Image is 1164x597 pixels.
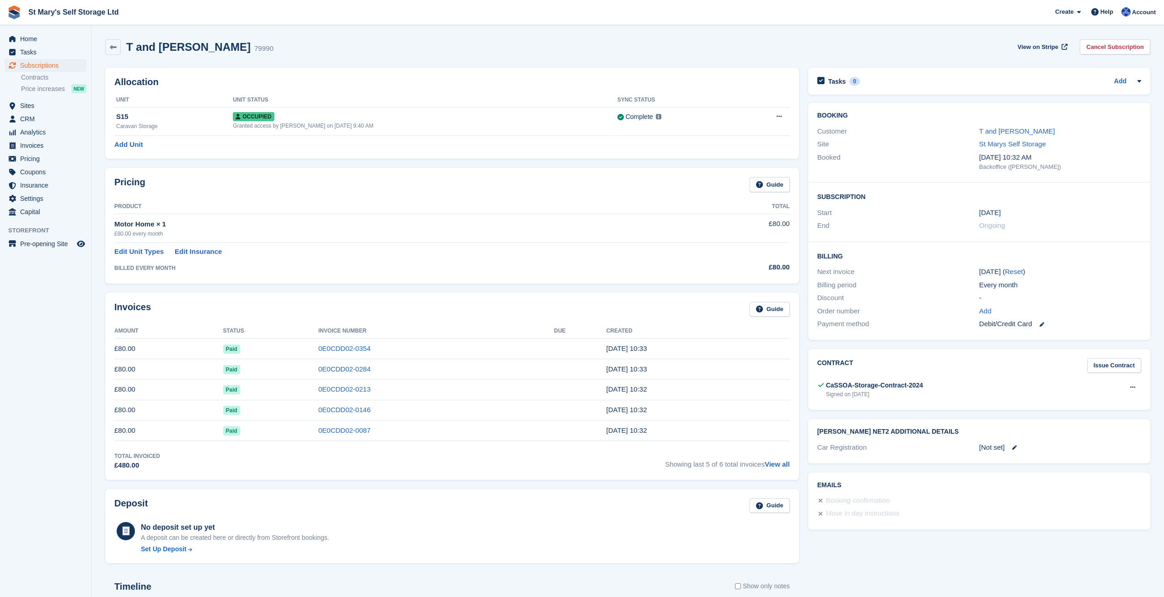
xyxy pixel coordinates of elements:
[233,122,617,130] div: Granted access by [PERSON_NAME] on [DATE] 9:40 AM
[114,219,680,230] div: Motor Home × 1
[817,442,979,453] div: Car Registration
[114,247,164,257] a: Edit Unit Types
[5,152,86,165] a: menu
[20,126,75,139] span: Analytics
[114,199,680,214] th: Product
[114,230,680,238] div: £80.00 every month
[5,205,86,218] a: menu
[114,400,223,420] td: £80.00
[626,112,653,122] div: Complete
[20,99,75,112] span: Sites
[1005,268,1023,275] a: Reset
[141,544,187,554] div: Set Up Deposit
[114,177,145,192] h2: Pricing
[1080,39,1150,54] a: Cancel Subscription
[1018,43,1058,52] span: View on Stripe
[5,166,86,178] a: menu
[5,32,86,45] a: menu
[735,581,741,591] input: Show only notes
[817,208,979,218] div: Start
[8,226,91,235] span: Storefront
[141,544,329,554] a: Set Up Deposit
[735,581,790,591] label: Show only notes
[233,93,617,108] th: Unit Status
[617,93,737,108] th: Sync Status
[114,581,151,592] h2: Timeline
[20,166,75,178] span: Coupons
[254,43,274,54] div: 79990
[826,508,900,519] div: Move in day instructions
[750,302,790,317] a: Guide
[1055,7,1073,16] span: Create
[114,420,223,441] td: £80.00
[979,208,1001,218] time: 2025-04-01 00:00:00 UTC
[223,344,240,354] span: Paid
[817,267,979,277] div: Next invoice
[817,139,979,150] div: Site
[5,99,86,112] a: menu
[318,344,370,352] a: 0E0CDD02-0354
[20,32,75,45] span: Home
[20,237,75,250] span: Pre-opening Site
[979,293,1141,303] div: -
[20,192,75,205] span: Settings
[114,77,790,87] h2: Allocation
[665,452,789,471] span: Showing last 5 of 6 total invoices
[114,359,223,380] td: £80.00
[680,262,790,273] div: £80.00
[5,126,86,139] a: menu
[656,114,661,119] img: icon-info-grey-7440780725fd019a000dd9b08b2336e03edf1995a4989e88bcd33f0948082b44.svg
[979,267,1141,277] div: [DATE] ( )
[233,112,274,121] span: Occupied
[828,77,846,86] h2: Tasks
[20,152,75,165] span: Pricing
[979,152,1141,163] div: [DATE] 10:32 AM
[817,152,979,172] div: Booked
[21,73,86,82] a: Contracts
[114,498,148,513] h2: Deposit
[979,140,1046,148] a: St Marys Self Storage
[141,522,329,533] div: No deposit set up yet
[606,344,647,352] time: 2025-09-01 09:33:23 UTC
[979,319,1141,329] div: Debit/Credit Card
[141,533,329,543] p: A deposit can be created here or directly from Storefront bookings.
[114,140,143,150] a: Add Unit
[817,482,1141,489] h2: Emails
[7,5,21,19] img: stora-icon-8386f47178a22dfd0bd8f6a31ec36ba5ce8667c1dd55bd0f319d3a0aa187defe.svg
[1014,39,1069,54] a: View on Stripe
[223,324,318,339] th: Status
[826,381,923,390] div: CaSSOA-Storage-Contract-2024
[979,442,1141,453] div: [Not set]
[817,280,979,290] div: Billing period
[1121,7,1131,16] img: Matthew Keenan
[680,199,790,214] th: Total
[979,162,1141,172] div: Backoffice ([PERSON_NAME])
[817,293,979,303] div: Discount
[826,495,890,506] div: Booking confirmation
[20,179,75,192] span: Insurance
[817,251,1141,260] h2: Billing
[20,59,75,72] span: Subscriptions
[979,127,1055,135] a: T and [PERSON_NAME]
[817,358,853,373] h2: Contract
[750,498,790,513] a: Guide
[114,379,223,400] td: £80.00
[817,221,979,231] div: End
[223,365,240,374] span: Paid
[5,139,86,152] a: menu
[979,221,1005,229] span: Ongoing
[223,426,240,436] span: Paid
[826,390,923,398] div: Signed on [DATE]
[71,84,86,93] div: NEW
[1087,358,1141,373] a: Issue Contract
[5,179,86,192] a: menu
[817,428,1141,436] h2: [PERSON_NAME] Net2 Additional Details
[606,324,790,339] th: Created
[75,238,86,249] a: Preview store
[765,460,790,468] a: View all
[1114,76,1126,87] a: Add
[223,406,240,415] span: Paid
[5,237,86,250] a: menu
[25,5,123,20] a: St Mary's Self Storage Ltd
[5,192,86,205] a: menu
